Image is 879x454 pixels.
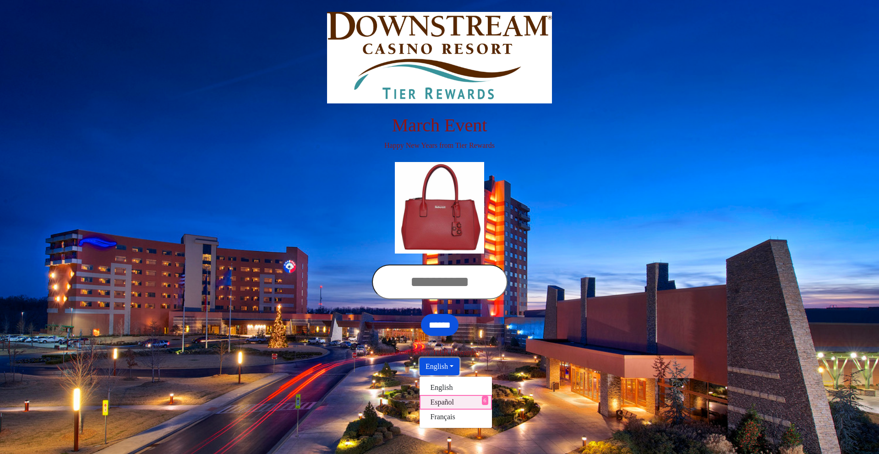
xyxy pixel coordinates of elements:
h1: March Event [186,114,694,136]
img: Logo [327,12,552,103]
img: Center Image [395,162,485,254]
span: Powered by TIER Rewards™ [396,348,483,356]
button: English [420,358,459,375]
a: Français [420,410,492,424]
a: Español [420,395,492,410]
p: Happy New Years from Tier Rewards [186,140,694,151]
a: English [420,380,492,395]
